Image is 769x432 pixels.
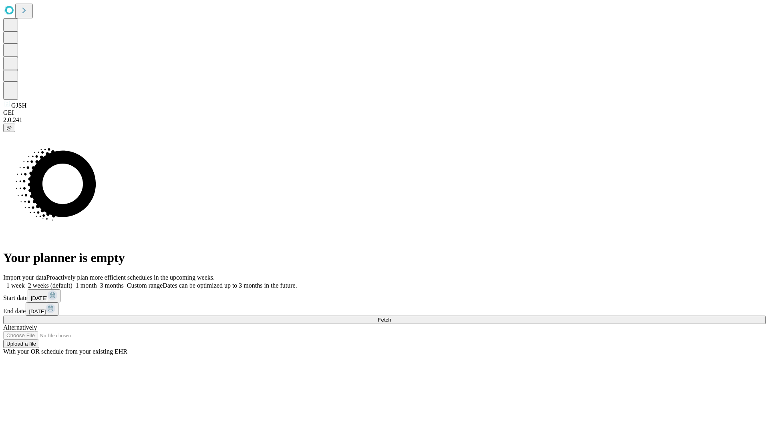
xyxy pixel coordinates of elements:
button: Upload a file [3,340,39,348]
span: Fetch [378,317,391,323]
button: [DATE] [28,289,60,302]
span: 3 months [100,282,124,289]
span: @ [6,125,12,131]
button: Fetch [3,316,766,324]
h1: Your planner is empty [3,250,766,265]
button: [DATE] [26,302,58,316]
span: 1 week [6,282,25,289]
span: Alternatively [3,324,37,331]
span: Dates can be optimized up to 3 months in the future. [163,282,297,289]
div: 2.0.241 [3,116,766,124]
span: With your OR schedule from your existing EHR [3,348,127,355]
span: Proactively plan more efficient schedules in the upcoming weeks. [46,274,215,281]
div: Start date [3,289,766,302]
span: Import your data [3,274,46,281]
span: [DATE] [31,295,48,301]
span: Custom range [127,282,163,289]
span: GJSH [11,102,26,109]
span: [DATE] [29,308,46,314]
div: End date [3,302,766,316]
span: 1 month [76,282,97,289]
span: 2 weeks (default) [28,282,72,289]
button: @ [3,124,15,132]
div: GEI [3,109,766,116]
